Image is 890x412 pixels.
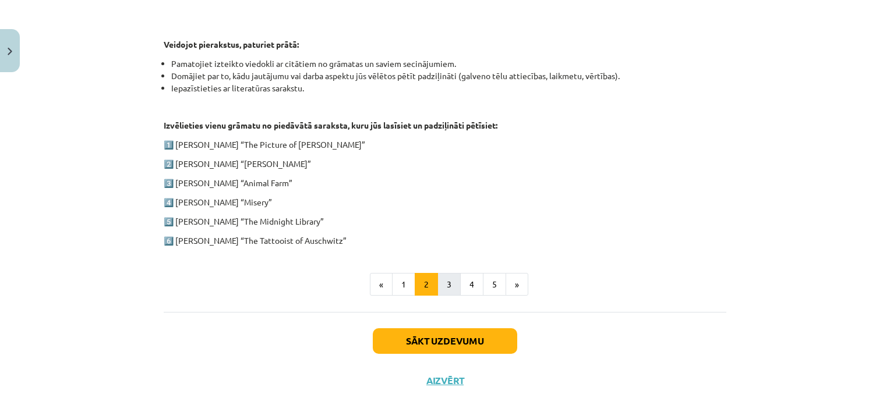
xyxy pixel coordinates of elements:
[415,273,438,296] button: 2
[373,328,517,354] button: Sākt uzdevumu
[164,120,497,130] strong: Izvēlieties vienu grāmatu no piedāvātā saraksta, kuru jūs lasīsiet un padziļināti pētīsiet:
[423,375,467,386] button: Aizvērt
[8,48,12,55] img: icon-close-lesson-0947bae3869378f0d4975bcd49f059093ad1ed9edebbc8119c70593378902aed.svg
[171,82,726,94] li: Iepazīstieties ar literatūras sarakstu.
[164,273,726,296] nav: Page navigation example
[164,158,726,170] p: 2️⃣ [PERSON_NAME] “[PERSON_NAME]”
[370,273,393,296] button: «
[164,196,726,208] p: 4️⃣ [PERSON_NAME] “Misery”
[506,273,528,296] button: »
[437,273,461,296] button: 3
[392,273,415,296] button: 1
[164,215,726,228] p: 5️⃣ [PERSON_NAME] “The Midnight Library”
[483,273,506,296] button: 5
[164,177,726,189] p: 3️⃣ [PERSON_NAME] “Animal Farm”
[460,273,483,296] button: 4
[164,138,726,151] p: 1️⃣ [PERSON_NAME] “The Picture of [PERSON_NAME]”
[164,235,726,247] p: 6️⃣ [PERSON_NAME] “The Tattooist of Auschwitz”
[171,58,726,70] li: Pamatojiet izteikto viedokli ar citātiem no grāmatas un saviem secinājumiem.
[171,70,726,82] li: Domājiet par to, kādu jautājumu vai darba aspektu jūs vēlētos pētīt padziļināti (galveno tēlu att...
[164,39,299,49] strong: Veidojot pierakstus, paturiet prātā:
